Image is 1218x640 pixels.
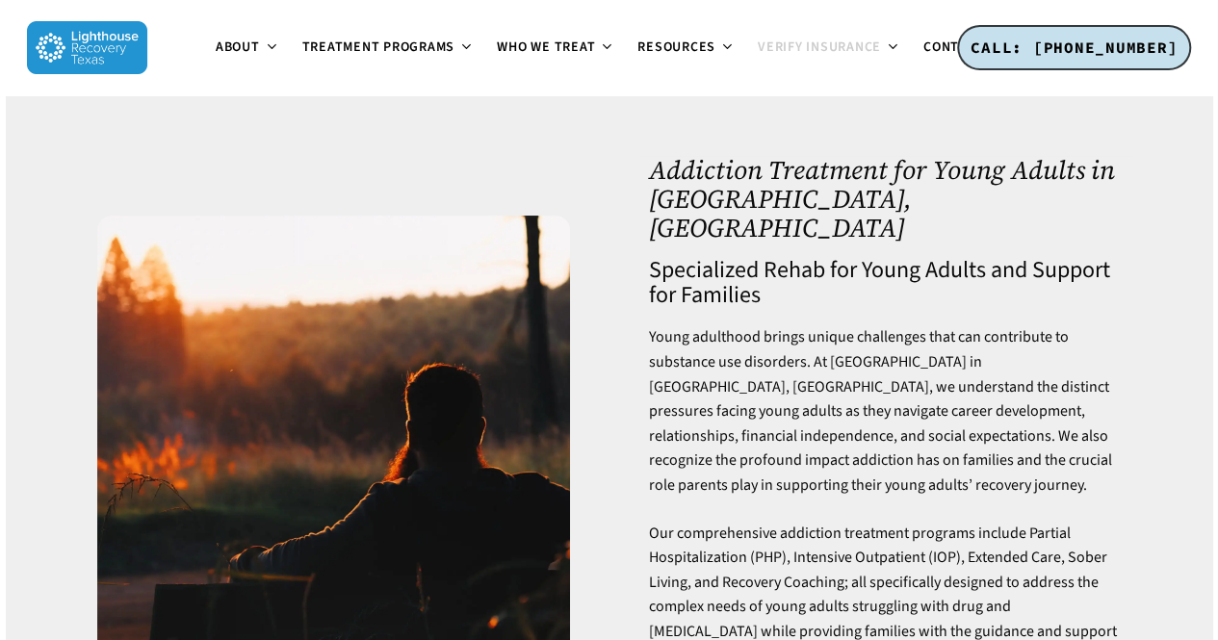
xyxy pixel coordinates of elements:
a: CALL: [PHONE_NUMBER] [957,25,1191,71]
span: Who We Treat [497,38,595,57]
span: Resources [637,38,715,57]
img: Lighthouse Recovery Texas [27,21,147,74]
a: Treatment Programs [291,40,486,56]
h1: Addiction Treatment for Young Adults in [GEOGRAPHIC_DATA], [GEOGRAPHIC_DATA] [648,156,1121,242]
a: Verify Insurance [746,40,912,56]
span: Treatment Programs [302,38,455,57]
a: Who We Treat [485,40,626,56]
a: Resources [626,40,746,56]
span: Verify Insurance [758,38,881,57]
span: Young adulthood brings unique challenges that can contribute to substance use disorders. At [GEOG... [648,326,1111,496]
h4: Specialized Rehab for Young Adults and Support for Families [648,258,1121,308]
a: About [204,40,291,56]
span: About [216,38,260,57]
a: Contact [912,40,1014,56]
span: CALL: [PHONE_NUMBER] [971,38,1178,57]
span: Contact [923,38,983,57]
